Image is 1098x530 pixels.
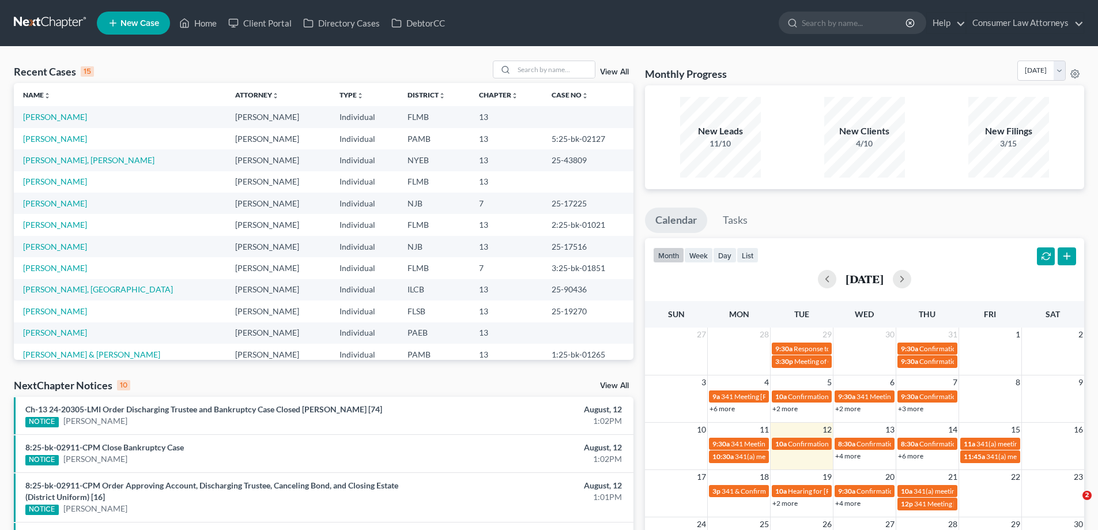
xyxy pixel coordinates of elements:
[470,300,542,322] td: 13
[788,392,908,401] span: Confirmation hearing [PERSON_NAME]
[120,19,159,28] span: New Case
[398,257,470,279] td: FLMB
[226,149,330,171] td: [PERSON_NAME]
[775,357,793,366] span: 3:30p
[330,300,399,322] td: Individual
[856,392,950,401] span: 341 Meeting [PERSON_NAME]
[775,439,787,448] span: 10a
[696,328,707,341] span: 27
[964,452,985,461] span: 11:45a
[226,106,330,127] td: [PERSON_NAME]
[884,423,896,437] span: 13
[330,106,399,127] td: Individual
[479,91,518,99] a: Chapterunfold_more
[775,392,787,401] span: 10a
[1073,423,1084,437] span: 16
[357,92,364,99] i: unfold_more
[330,214,399,235] td: Individual
[23,284,173,294] a: [PERSON_NAME], [GEOGRAPHIC_DATA]
[919,357,1041,366] span: Confirmation Hearing [PERSON_NAME]
[986,452,1097,461] span: 341(a) meeting for [PERSON_NAME]
[835,404,861,413] a: +2 more
[947,423,959,437] span: 14
[23,349,160,359] a: [PERSON_NAME] & [PERSON_NAME]
[729,309,749,319] span: Mon
[542,236,633,257] td: 25-17516
[511,92,518,99] i: unfold_more
[431,404,622,415] div: August, 12
[802,12,907,33] input: Search by name...
[63,503,127,514] a: [PERSON_NAME]
[1010,423,1021,437] span: 15
[952,375,959,389] span: 7
[330,171,399,193] td: Individual
[226,344,330,365] td: [PERSON_NAME]
[23,263,87,273] a: [PERSON_NAME]
[431,480,622,491] div: August, 12
[772,499,798,508] a: +2 more
[44,92,51,99] i: unfold_more
[398,300,470,322] td: FLSB
[838,487,855,495] span: 9:30a
[821,328,833,341] span: 29
[759,328,770,341] span: 28
[947,470,959,484] span: 21
[542,193,633,214] td: 25-17225
[914,499,1063,508] span: 341 Meeting [PERSON_NAME] [PERSON_NAME]
[398,279,470,300] td: ILCB
[542,279,633,300] td: 25-90436
[775,487,787,495] span: 10a
[398,344,470,365] td: PAMB
[653,247,684,263] button: month
[23,155,154,165] a: [PERSON_NAME], [PERSON_NAME]
[272,92,279,99] i: unfold_more
[23,328,87,337] a: [PERSON_NAME]
[23,112,87,122] a: [PERSON_NAME]
[1014,375,1021,389] span: 8
[23,306,87,316] a: [PERSON_NAME]
[927,13,965,33] a: Help
[470,149,542,171] td: 13
[439,92,446,99] i: unfold_more
[731,439,824,448] span: 341 Meeting [PERSON_NAME]
[722,487,862,495] span: 341 & Confirmation Hearing [PERSON_NAME]
[398,171,470,193] td: FLMB
[81,66,94,77] div: 15
[470,106,542,127] td: 13
[855,309,874,319] span: Wed
[470,193,542,214] td: 7
[600,382,629,390] a: View All
[898,452,923,460] a: +6 more
[297,13,386,33] a: Directory Cases
[25,404,382,414] a: Ch-13 24-20305-LMI Order Discharging Trustee and Bankruptcy Case Closed [PERSON_NAME] [74]
[737,247,759,263] button: list
[1014,328,1021,341] span: 1
[645,208,707,233] a: Calendar
[23,134,87,144] a: [PERSON_NAME]
[838,439,855,448] span: 8:30a
[330,236,399,257] td: Individual
[680,138,761,149] div: 11/10
[542,128,633,149] td: 5:25-bk-02127
[552,91,588,99] a: Case Nounfold_more
[712,452,734,461] span: 10:30a
[14,378,130,392] div: NextChapter Notices
[470,257,542,279] td: 7
[23,176,87,186] a: [PERSON_NAME]
[1059,491,1086,518] iframe: Intercom live chat
[680,125,761,138] div: New Leads
[919,309,935,319] span: Thu
[735,452,846,461] span: 341(a) meeting for [PERSON_NAME]
[967,13,1084,33] a: Consumer Law Attorneys
[794,357,922,366] span: Meeting of Creditors for [PERSON_NAME]
[696,470,707,484] span: 17
[25,442,184,452] a: 8:25-bk-02911-CPM Close Bankruptcy Case
[431,415,622,427] div: 1:02PM
[824,138,905,149] div: 4/10
[542,344,633,365] td: 1:25-bk-01265
[226,322,330,344] td: [PERSON_NAME]
[470,322,542,344] td: 13
[712,392,720,401] span: 9a
[824,125,905,138] div: New Clients
[901,344,918,353] span: 9:30a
